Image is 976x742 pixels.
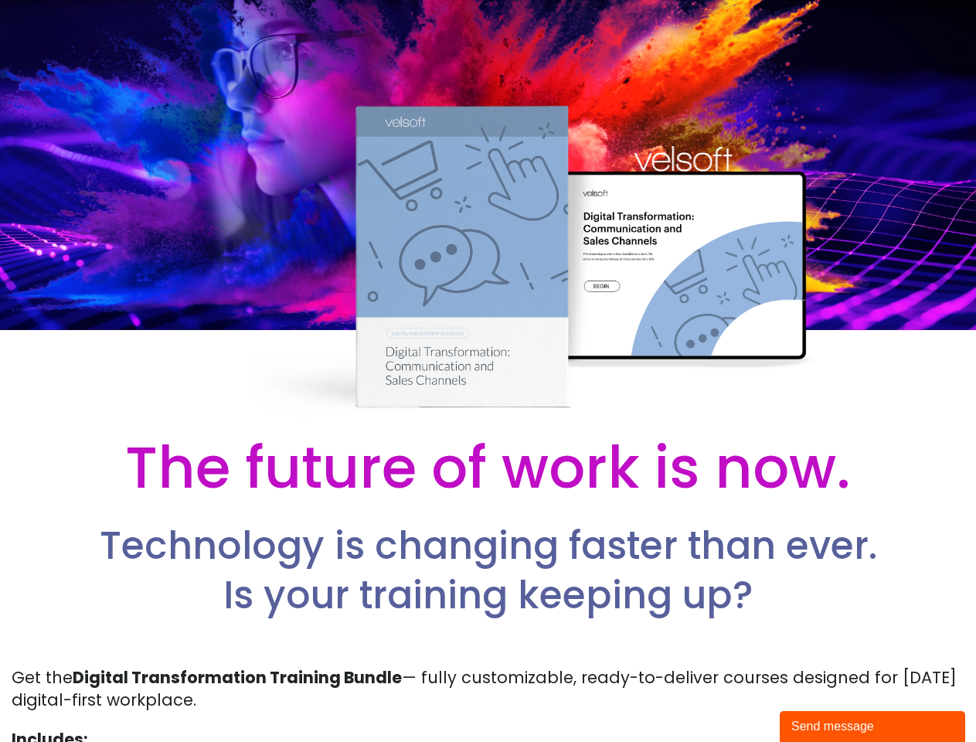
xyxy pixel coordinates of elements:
iframe: chat widget [780,708,968,742]
p: Get the — fully customizable, ready-to-deliver courses designed for [DATE] digital-first workplace. [12,666,964,712]
strong: Digital Transformation Training Bundle [73,666,402,689]
h2: The future of work is now. [49,431,927,505]
h2: Technology is changing faster than ever. Is your training keeping up? [49,522,926,620]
